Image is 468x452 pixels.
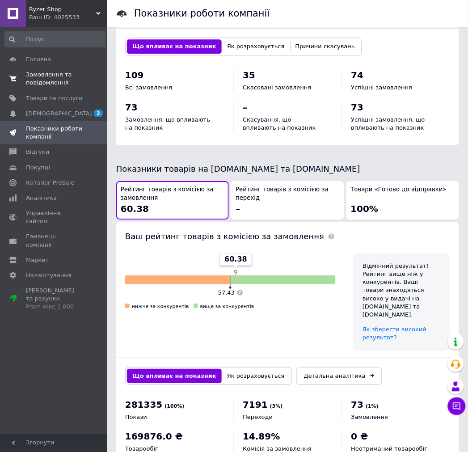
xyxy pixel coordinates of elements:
span: 281335 [125,399,163,410]
span: 0 ₴ [351,431,368,442]
button: Чат з покупцем [448,397,466,415]
button: Що впливає на показник [127,369,222,383]
span: Скасування, що впливають на показник [243,116,316,131]
span: 3 [94,110,103,117]
span: Замовлення, що впливають на показник [125,116,210,131]
span: Гаманець компанії [26,232,83,249]
span: [PERSON_NAME] та рахунки [26,287,83,311]
span: Рейтинг товарів з комісією за перехід [236,186,339,202]
span: Замовлення та повідомлення [26,71,83,87]
button: Що впливає на показник [127,39,222,54]
span: Комісія за замовлення [243,445,312,452]
span: (1%) [366,403,379,409]
span: Каталог ProSale [26,179,74,187]
span: вище за конкурентів [200,304,254,309]
span: Налаштування [26,271,72,279]
span: Товарообіг [125,445,158,452]
span: 60.38 [121,203,149,214]
span: 169876.0 ₴ [125,431,183,442]
span: 60.38 [224,254,247,264]
span: 73 [125,102,138,113]
span: 74 [351,70,364,80]
h1: Показники роботи компанії [134,8,270,19]
span: Товари та послуги [26,94,83,102]
span: нижче за конкурентів [132,304,189,309]
span: Рейтинг товарів з комісією за замовлення [121,186,224,202]
div: Prom мікс 1 000 [26,303,83,311]
span: Аналітика [26,194,57,202]
div: Відмінний результат! Рейтинг вище ніж у конкурентів. Ваші товари знаходяться високо у видачі на [... [363,262,441,319]
a: Детальна аналітика [296,367,382,385]
span: Маркет [26,256,49,264]
span: [DEMOGRAPHIC_DATA] [26,110,92,118]
span: 57.43 [218,289,235,296]
button: Рейтинг товарів з комісією за перехід– [231,181,344,219]
a: Як зберегти високий результат? [363,326,426,341]
span: Управління сайтом [26,209,83,225]
button: Рейтинг товарів з комісією за замовлення60.38 [116,181,229,219]
span: Покази [125,414,147,420]
span: Товари «Готово до відправки» [351,186,447,194]
span: Ryzer Shop [29,5,96,13]
span: Покупці [26,164,50,172]
span: Головна [26,55,51,63]
div: Ваш ID: 4025533 [29,13,107,21]
span: Всі замовлення [125,84,172,91]
span: 73 [351,102,364,113]
input: Пошук [4,31,105,47]
span: 35 [243,70,255,80]
span: Неотриманий товарообіг [351,445,428,452]
span: Скасовані замовлення [243,84,311,91]
span: – [236,203,240,214]
span: (100%) [165,403,185,409]
span: 14.89% [243,431,280,442]
span: Відгуки [26,148,49,156]
span: Ваш рейтинг товарів з комісією за замовлення [125,232,324,241]
span: 73 [351,399,364,410]
span: Замовлення [351,414,388,420]
span: – [243,102,247,113]
span: 7191 [243,399,268,410]
span: Успішні замовлення [351,84,413,91]
span: 109 [125,70,144,80]
button: Товари «Готово до відправки»100% [346,181,459,219]
button: Як розраховується [222,369,290,383]
span: (3%) [270,403,283,409]
button: Причини скасувань [290,39,360,54]
span: Успішні замовлення, що впливають на показник [351,116,425,131]
span: 100% [351,203,379,214]
span: Показники товарів на [DOMAIN_NAME] та [DOMAIN_NAME] [116,164,360,173]
span: Показники роботи компанії [26,125,83,141]
button: Як розраховується [222,39,290,54]
span: Переходи [243,414,273,420]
